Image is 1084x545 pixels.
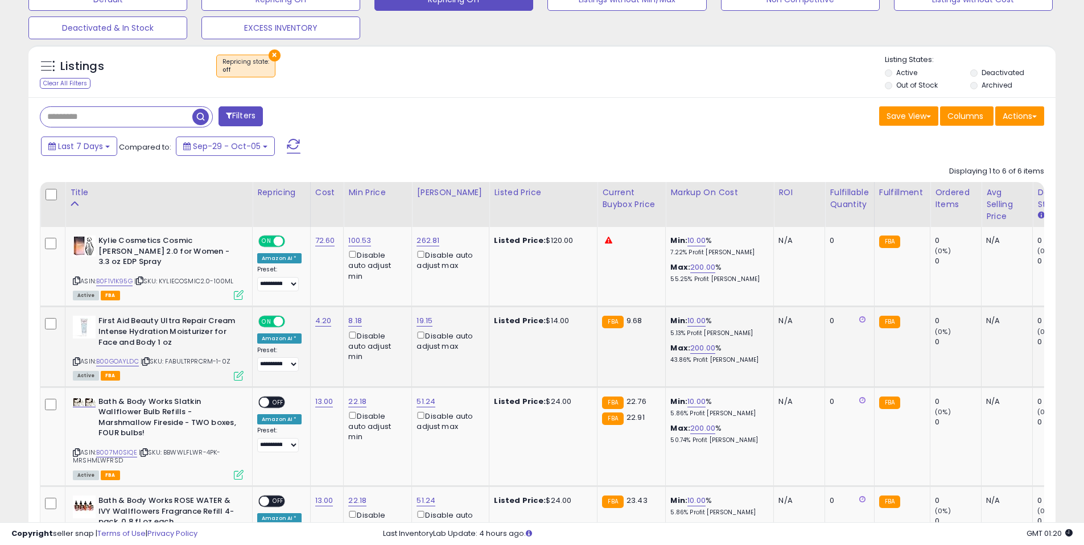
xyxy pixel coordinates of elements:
[73,496,96,518] img: 41uRI+6kA2L._SL40_.jpg
[11,529,197,539] div: seller snap | |
[147,528,197,539] a: Privacy Policy
[687,235,706,246] a: 10.00
[778,187,820,199] div: ROI
[257,266,302,291] div: Preset:
[690,262,715,273] a: 200.00
[687,495,706,506] a: 10.00
[602,412,623,425] small: FBA
[935,407,951,416] small: (0%)
[879,236,900,248] small: FBA
[1037,327,1053,336] small: (0%)
[1037,417,1083,427] div: 0 (0%)
[348,410,403,443] div: Disable auto adjust min
[602,187,661,210] div: Current Buybox Price
[269,49,281,61] button: ×
[627,396,646,407] span: 22.76
[73,316,244,379] div: ASIN:
[97,528,146,539] a: Terms of Use
[494,315,546,326] b: Listed Price:
[96,276,133,286] a: B0F1V1K95G
[257,333,302,344] div: Amazon AI *
[670,315,687,326] b: Min:
[494,496,588,506] div: $24.00
[315,396,333,407] a: 13.00
[417,509,480,531] div: Disable auto adjust max
[935,417,981,427] div: 0
[670,410,765,418] p: 5.86% Profit [PERSON_NAME]
[879,106,938,126] button: Save View
[935,397,981,407] div: 0
[494,495,546,506] b: Listed Price:
[670,187,769,199] div: Markup on Cost
[417,329,480,352] div: Disable auto adjust max
[935,496,981,506] div: 0
[257,253,302,263] div: Amazon AI *
[935,337,981,347] div: 0
[670,329,765,337] p: 5.13% Profit [PERSON_NAME]
[982,68,1024,77] label: Deactivated
[1037,187,1079,210] div: Days In Stock
[627,495,648,506] span: 23.43
[417,410,480,432] div: Disable auto adjust max
[986,236,1024,246] div: N/A
[348,315,362,327] a: 8.18
[602,496,623,508] small: FBA
[348,509,403,542] div: Disable auto adjust min
[259,237,274,246] span: ON
[986,187,1028,222] div: Avg Selling Price
[778,316,816,326] div: N/A
[28,16,187,39] button: Deactivated & In Stock
[494,236,588,246] div: $120.00
[98,397,237,441] b: Bath & Body Works Slatkin Wallflower Bulb Refills - Marshmallow Fireside - TWO boxes, FOUR bulbs!
[193,141,261,152] span: Sep-29 - Oct-05
[986,496,1024,506] div: N/A
[670,262,765,283] div: %
[670,343,765,364] div: %
[670,249,765,257] p: 7.22% Profit [PERSON_NAME]
[257,187,306,199] div: Repricing
[73,236,244,299] div: ASIN:
[101,470,120,480] span: FBA
[670,262,690,272] b: Max:
[98,316,237,350] b: First Aid Beauty Ultra Repair Cream Intense Hydration Moisturizer for Face and Body 1 oz
[383,529,1073,539] div: Last InventoryLab Update: 4 hours ago.
[257,346,302,372] div: Preset:
[778,397,816,407] div: N/A
[879,496,900,508] small: FBA
[879,187,925,199] div: Fulfillment
[315,187,339,199] div: Cost
[348,495,366,506] a: 22.18
[670,236,765,257] div: %
[1037,236,1083,246] div: 0 (0%)
[494,396,546,407] b: Listed Price:
[670,275,765,283] p: 55.25% Profit [PERSON_NAME]
[687,315,706,327] a: 10.00
[417,396,435,407] a: 51.24
[670,397,765,418] div: %
[986,316,1024,326] div: N/A
[935,256,981,266] div: 0
[176,137,275,156] button: Sep-29 - Oct-05
[687,396,706,407] a: 10.00
[935,316,981,326] div: 0
[417,187,484,199] div: [PERSON_NAME]
[935,246,951,255] small: (0%)
[73,448,220,465] span: | SKU: BBWWLFLWR-4PK-MRSHMLWFRSD
[935,327,951,336] small: (0%)
[315,235,335,246] a: 72.60
[666,182,774,227] th: The percentage added to the cost of goods (COGS) that forms the calculator for Min & Max prices.
[73,236,96,257] img: 41eP+UkUyaL._SL40_.jpg
[670,423,765,444] div: %
[1037,256,1083,266] div: 0 (0%)
[935,187,976,210] div: Ordered Items
[830,316,865,326] div: 0
[417,249,480,271] div: Disable auto adjust max
[670,495,687,506] b: Min:
[73,470,99,480] span: All listings currently available for purchase on Amazon
[257,427,302,452] div: Preset:
[41,137,117,156] button: Last 7 Days
[259,317,274,327] span: ON
[73,371,99,381] span: All listings currently available for purchase on Amazon
[830,236,865,246] div: 0
[670,356,765,364] p: 43.86% Profit [PERSON_NAME]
